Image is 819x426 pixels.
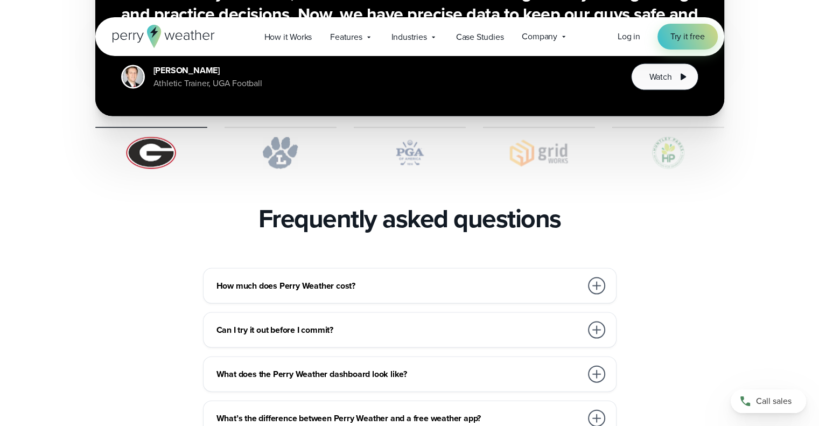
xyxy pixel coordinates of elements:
span: Call sales [756,395,792,408]
div: [PERSON_NAME] [153,64,262,77]
img: PGA.svg [354,137,466,169]
div: Athletic Trainer, UGA Football [153,77,262,90]
a: Case Studies [447,26,513,48]
a: Try it free [657,24,718,50]
span: Case Studies [456,31,504,44]
span: Try it free [670,30,705,43]
button: Watch [631,64,698,90]
span: Company [522,30,557,43]
a: Call sales [731,389,806,413]
a: Log in [618,30,640,43]
h2: Frequently asked questions [258,204,561,234]
span: Features [330,31,362,44]
img: Gridworks.svg [483,137,595,169]
span: How it Works [264,31,312,44]
h3: How much does Perry Weather cost? [216,280,582,292]
span: Watch [649,71,671,83]
h3: Can I try it out before I commit? [216,324,582,337]
h3: What’s the difference between Perry Weather and a free weather app? [216,412,582,425]
h3: What does the Perry Weather dashboard look like? [216,368,582,381]
a: How it Works [255,26,321,48]
span: Industries [391,31,427,44]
